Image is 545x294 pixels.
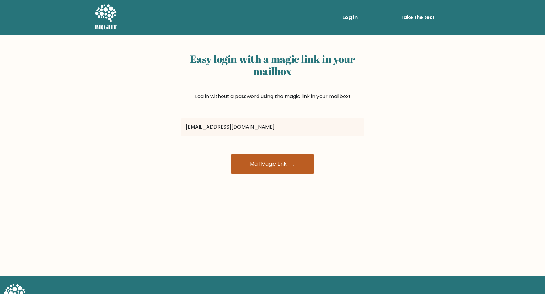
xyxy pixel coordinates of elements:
a: BRGHT [95,3,118,32]
a: Log in [340,11,360,24]
input: Email [181,118,364,136]
h2: Easy login with a magic link in your mailbox [181,53,364,77]
div: Log in without a password using the magic link in your mailbox! [181,50,364,116]
button: Mail Magic Link [231,154,314,174]
a: Take the test [385,11,450,24]
h5: BRGHT [95,23,118,31]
